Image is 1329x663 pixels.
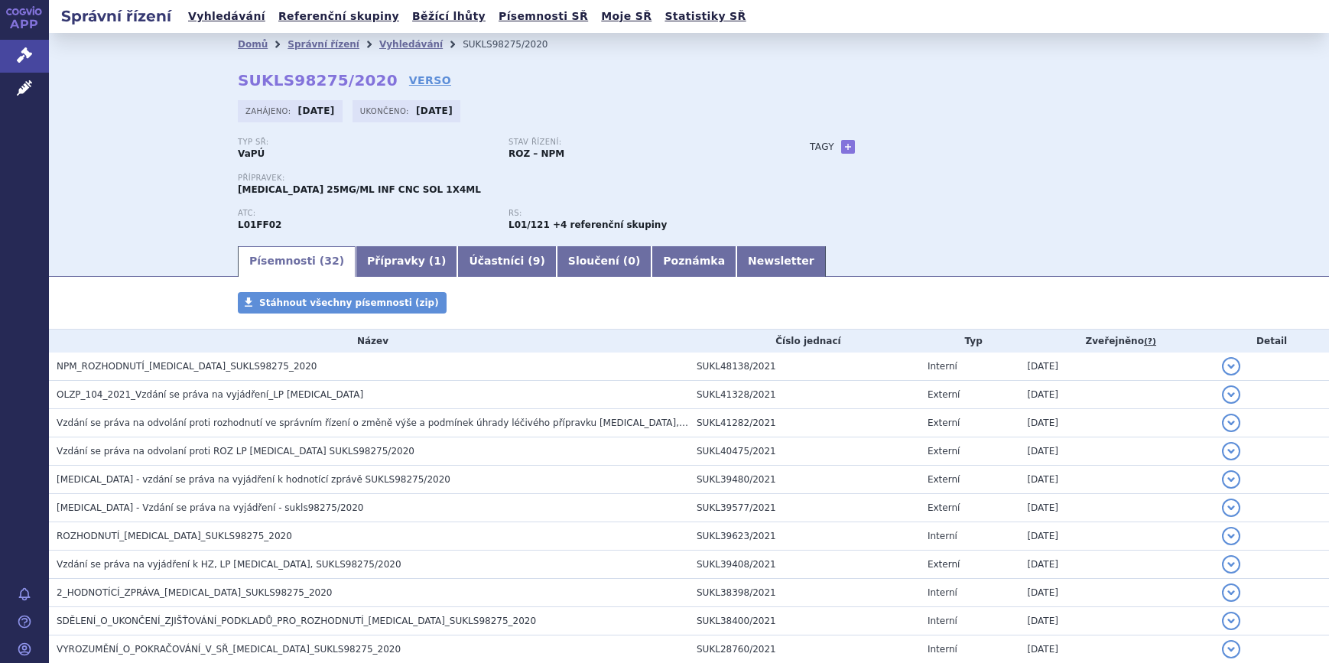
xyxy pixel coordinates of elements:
th: Název [49,330,689,353]
span: Externí [928,502,960,513]
a: Statistiky SŘ [660,6,750,27]
span: 32 [324,255,339,267]
a: Písemnosti (32) [238,246,356,277]
p: Přípravek: [238,174,779,183]
a: Účastníci (9) [457,246,556,277]
button: detail [1222,499,1240,517]
strong: +4 referenční skupiny [553,219,667,230]
span: VYROZUMĚNÍ_O_POKRAČOVÁNÍ_V_SŘ_KEYTRUDA_SUKLS98275_2020 [57,644,401,655]
span: Interní [928,361,957,372]
th: Typ [920,330,1019,353]
span: 1 [434,255,441,267]
button: detail [1222,414,1240,432]
span: Interní [928,587,957,598]
a: Písemnosti SŘ [494,6,593,27]
span: KEYTRUDA - Vzdání se práva na vyjádření - sukls98275/2020 [57,502,363,513]
strong: ROZ – NPM [509,148,564,159]
strong: SUKLS98275/2020 [238,71,398,89]
strong: PEMBROLIZUMAB [238,219,281,230]
strong: pembrolizumab [509,219,550,230]
a: Stáhnout všechny písemnosti (zip) [238,292,447,314]
span: ROZHODNUTÍ_KEYTRUDA_SUKLS98275_2020 [57,531,292,541]
td: SUKL39577/2021 [689,494,920,522]
abbr: (?) [1144,336,1156,347]
span: 0 [628,255,635,267]
a: Moje SŘ [596,6,656,27]
a: Sloučení (0) [557,246,652,277]
p: RS: [509,209,764,218]
p: Stav řízení: [509,138,764,147]
span: Vzdání se práva na odvolání proti rozhodnutí ve správním řízení o změně výše a podmínek úhrady lé... [57,418,866,428]
td: [DATE] [1019,409,1214,437]
a: Poznámka [652,246,736,277]
a: Newsletter [736,246,826,277]
strong: [DATE] [416,106,453,116]
td: SUKL41328/2021 [689,381,920,409]
span: Zahájeno: [245,105,294,117]
td: [DATE] [1019,551,1214,579]
li: SUKLS98275/2020 [463,33,567,56]
td: [DATE] [1019,353,1214,381]
span: Ukončeno: [360,105,412,117]
button: detail [1222,470,1240,489]
button: detail [1222,555,1240,574]
span: Vzdání se práva na vyjádření k HZ, LP KEYTRUDA, SUKLS98275/2020 [57,559,401,570]
button: detail [1222,385,1240,404]
td: SUKL41282/2021 [689,409,920,437]
td: SUKL39623/2021 [689,522,920,551]
span: Externí [928,446,960,457]
a: + [841,140,855,154]
td: [DATE] [1019,579,1214,607]
span: SDĚLENÍ_O_UKONČENÍ_ZJIŠŤOVÁNÍ_PODKLADŮ_PRO_ROZHODNUTÍ_KEYTRUDA_SUKLS98275_2020 [57,616,536,626]
span: 9 [533,255,541,267]
a: Domů [238,39,268,50]
a: VERSO [409,73,451,88]
span: Interní [928,644,957,655]
span: Externí [928,418,960,428]
a: Běžící lhůty [408,6,490,27]
button: detail [1222,640,1240,658]
td: SUKL38398/2021 [689,579,920,607]
th: Číslo jednací [689,330,920,353]
span: OLZP_104_2021_Vzdání se práva na vyjádření_LP Keytruda [57,389,363,400]
td: SUKL48138/2021 [689,353,920,381]
h3: Tagy [810,138,834,156]
th: Zveřejněno [1019,330,1214,353]
p: ATC: [238,209,493,218]
button: detail [1222,583,1240,602]
span: [MEDICAL_DATA] 25MG/ML INF CNC SOL 1X4ML [238,184,481,195]
button: detail [1222,612,1240,630]
td: SUKL39408/2021 [689,551,920,579]
a: Referenční skupiny [274,6,404,27]
td: [DATE] [1019,466,1214,494]
h2: Správní řízení [49,5,184,27]
span: Interní [928,616,957,626]
td: [DATE] [1019,607,1214,635]
span: NPM_ROZHODNUTÍ_KEYTRUDA_SUKLS98275_2020 [57,361,317,372]
td: [DATE] [1019,381,1214,409]
strong: VaPÚ [238,148,265,159]
span: Externí [928,559,960,570]
button: detail [1222,442,1240,460]
a: Vyhledávání [379,39,443,50]
strong: [DATE] [298,106,335,116]
td: SUKL38400/2021 [689,607,920,635]
p: Typ SŘ: [238,138,493,147]
a: Správní řízení [288,39,359,50]
span: Externí [928,389,960,400]
a: Vyhledávání [184,6,270,27]
span: Stáhnout všechny písemnosti (zip) [259,297,439,308]
td: [DATE] [1019,494,1214,522]
button: detail [1222,527,1240,545]
span: Externí [928,474,960,485]
td: SUKL40475/2021 [689,437,920,466]
span: Keytruda - vzdání se práva na vyjádření k hodnotící zprávě SUKLS98275/2020 [57,474,450,485]
span: Interní [928,531,957,541]
td: [DATE] [1019,522,1214,551]
th: Detail [1214,330,1329,353]
td: SUKL39480/2021 [689,466,920,494]
td: [DATE] [1019,437,1214,466]
span: Vzdání se práva na odvolaní proti ROZ LP Keytruda SUKLS98275/2020 [57,446,414,457]
span: 2_HODNOTÍCÍ_ZPRÁVA_KEYTRUDA_SUKLS98275_2020 [57,587,333,598]
a: Přípravky (1) [356,246,457,277]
